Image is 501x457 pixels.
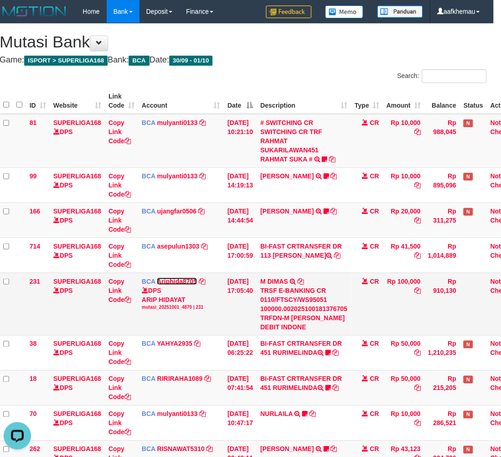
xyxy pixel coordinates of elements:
td: DPS [50,203,105,238]
td: Rp 41,500 [383,238,424,273]
a: Copy ujangfar0506 to clipboard [198,208,205,215]
td: DPS [50,405,105,441]
span: BCA [142,278,156,285]
th: ID: activate to sort column ascending [26,88,50,114]
a: SUPERLIGA168 [53,340,101,348]
td: Rp 895,096 [424,167,460,203]
th: Date: activate to sort column descending [224,88,257,114]
a: asepulun1303 [157,243,200,250]
a: Copy NURLAILA to clipboard [310,410,316,418]
a: Copy YOSI EFENDI to clipboard [331,446,337,453]
a: Copy Ariphida8705 to clipboard [199,278,205,285]
a: Copy Rp 10,000 to clipboard [414,420,421,427]
a: Copy Rp 100,000 to clipboard [414,287,421,294]
td: DPS [50,238,105,273]
a: Copy Link Code [109,410,131,436]
span: Has Note [464,411,473,419]
td: Rp 20,000 [383,203,424,238]
td: Rp 286,521 [424,405,460,441]
span: Has Note [464,376,473,384]
td: Rp 215,205 [424,370,460,405]
span: Has Note [464,173,473,181]
span: 166 [30,208,40,215]
input: Search: [422,69,487,83]
td: DPS [50,273,105,335]
span: 99 [30,172,37,180]
td: Rp 10,000 [383,405,424,441]
a: Copy asepulun1303 to clipboard [201,243,208,250]
a: SUPERLIGA168 [53,119,101,126]
div: mutasi_20251001_4870 | 231 [142,304,220,311]
a: Copy RISNAWAT5310 to clipboard [206,446,213,453]
td: DPS [50,114,105,168]
span: CR [370,172,379,180]
td: Rp 1,210,235 [424,335,460,370]
a: mulyanti0133 [157,410,198,418]
a: Copy BI-FAST CRTRANSFER DR 113 MOCHAMMAD ARIF SYA to clipboard [334,252,340,259]
a: mulyanti0133 [157,172,198,180]
a: Copy BI-FAST CRTRANSFER DR 451 RURIMELINDA to clipboard [333,349,339,357]
th: Website: activate to sort column ascending [50,88,105,114]
a: Copy Rp 41,500 to clipboard [414,252,421,259]
a: Copy Rp 50,000 to clipboard [414,384,421,392]
a: [PERSON_NAME] [261,172,314,180]
span: 81 [30,119,37,126]
td: DPS [50,167,105,203]
a: Copy NOVEN ELING PRAYOG to clipboard [331,208,337,215]
a: Copy Link Code [109,340,131,366]
span: BCA [142,119,156,126]
td: BI-FAST CRTRANSFER DR 451 RURIMELINDA [257,335,351,370]
td: [DATE] 17:00:59 [224,238,257,273]
button: Open LiveChat chat widget [4,4,31,31]
th: Description: activate to sort column ascending [257,88,351,114]
a: RISNAWAT5310 [157,446,205,453]
a: Copy MUHAMMAD REZA to clipboard [331,172,337,180]
td: [DATE] 10:47:17 [224,405,257,441]
a: Copy mulyanti0133 to clipboard [199,172,206,180]
img: Feedback.jpg [266,5,312,18]
a: mulyanti0133 [157,119,198,126]
a: Copy Link Code [109,243,131,268]
span: Has Note [464,341,473,348]
a: Copy YAHYA2935 to clipboard [194,340,201,348]
a: SUPERLIGA168 [53,375,101,383]
a: SUPERLIGA168 [53,410,101,418]
td: Rp 910,130 [424,273,460,335]
a: SUPERLIGA168 [53,208,101,215]
span: BCA [142,375,156,383]
td: Rp 311,275 [424,203,460,238]
th: Type: activate to sort column ascending [351,88,383,114]
td: Rp 988,045 [424,114,460,168]
a: Copy Link Code [109,375,131,401]
td: [DATE] 14:19:13 [224,167,257,203]
a: YAHYA2935 [157,340,193,348]
span: 70 [30,410,37,418]
td: [DATE] 14:44:54 [224,203,257,238]
a: SUPERLIGA168 [53,446,101,453]
span: CR [370,446,379,453]
span: 38 [30,340,37,348]
a: Copy Rp 10,000 to clipboard [414,128,421,135]
a: [PERSON_NAME] [261,208,314,215]
td: BI-FAST CRTRANSFER DR 113 [PERSON_NAME] [257,238,351,273]
td: [DATE] 10:21:10 [224,114,257,168]
span: 18 [30,375,37,383]
img: Button%20Memo.svg [325,5,364,18]
td: [DATE] 06:25:22 [224,335,257,370]
span: Has Note [464,446,473,454]
img: panduan.png [377,5,423,18]
span: CR [370,340,379,348]
th: Account: activate to sort column ascending [138,88,224,114]
td: DPS [50,370,105,405]
span: BCA [142,410,156,418]
a: Copy # SWITCHING CR SWITCHING CR TRF RAHMAT SUKARILAWAN451 RAHMAT SUKA # to clipboard [329,156,336,163]
span: CR [370,278,379,285]
span: Has Note [464,119,473,127]
td: Rp 10,000 [383,167,424,203]
th: Amount: activate to sort column ascending [383,88,424,114]
td: Rp 100,000 [383,273,424,335]
td: [DATE] 17:05:40 [224,273,257,335]
td: Rp 1,014,889 [424,238,460,273]
td: BI-FAST CRTRANSFER DR 451 RURIMELINDA [257,370,351,405]
a: Copy mulyanti0133 to clipboard [199,410,206,418]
